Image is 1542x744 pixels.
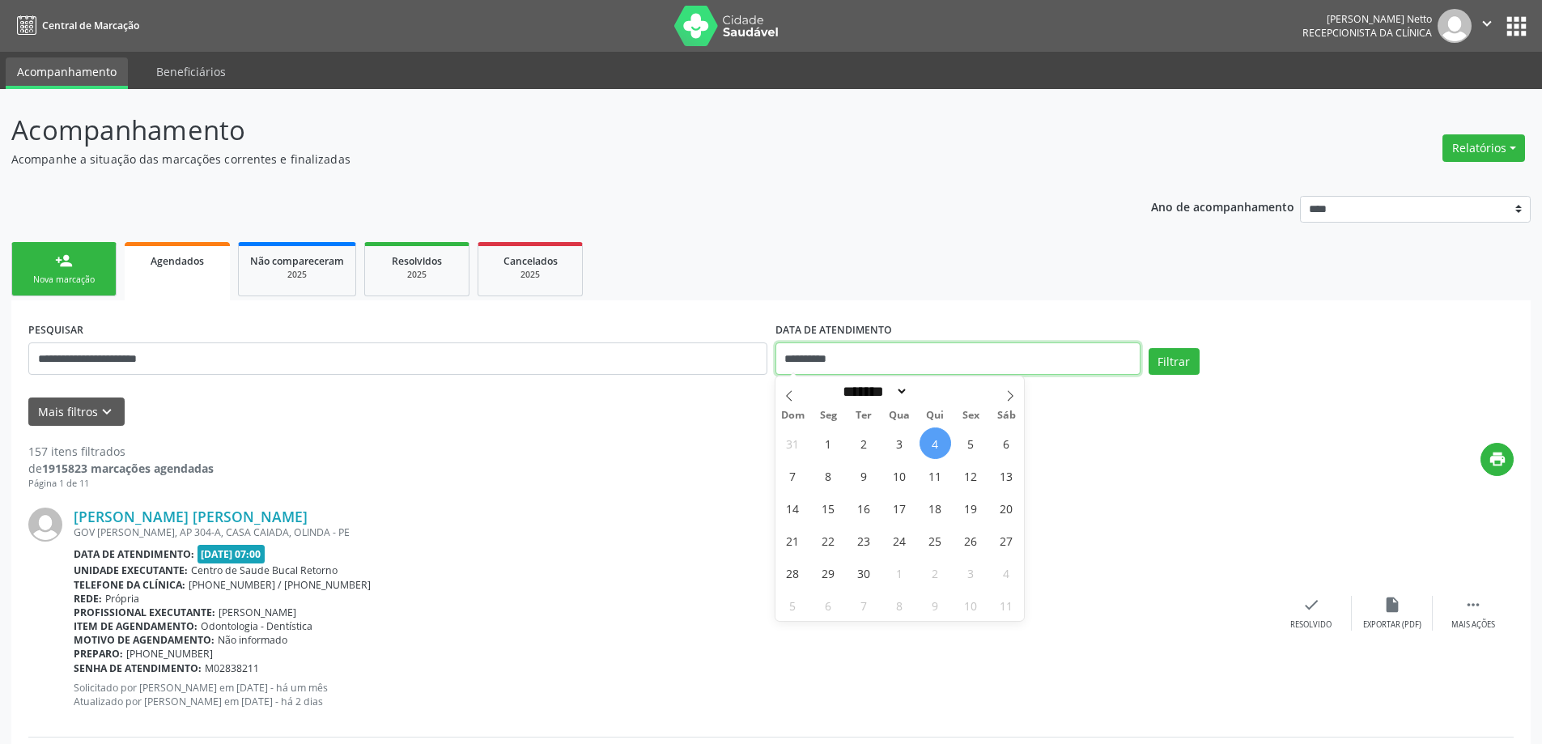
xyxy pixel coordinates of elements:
[813,427,844,459] span: Setembro 1, 2025
[42,19,139,32] span: Central de Marcação
[55,252,73,270] div: person_add
[777,427,809,459] span: Agosto 31, 2025
[848,492,880,524] span: Setembro 16, 2025
[881,410,917,421] span: Qua
[920,557,951,589] span: Outubro 2, 2025
[838,383,909,400] select: Month
[376,269,457,281] div: 2025
[74,563,188,577] b: Unidade executante:
[1464,596,1482,614] i: 
[955,492,987,524] span: Setembro 19, 2025
[920,492,951,524] span: Setembro 18, 2025
[250,254,344,268] span: Não compareceram
[1151,196,1294,216] p: Ano de acompanhamento
[813,589,844,621] span: Outubro 6, 2025
[955,460,987,491] span: Setembro 12, 2025
[105,592,139,606] span: Própria
[1290,619,1332,631] div: Resolvido
[503,254,558,268] span: Cancelados
[991,525,1022,556] span: Setembro 27, 2025
[11,151,1075,168] p: Acompanhe a situação das marcações correntes e finalizadas
[777,589,809,621] span: Outubro 5, 2025
[74,647,123,661] b: Preparo:
[884,557,915,589] span: Outubro 1, 2025
[810,410,846,421] span: Seg
[1363,619,1421,631] div: Exportar (PDF)
[74,578,185,592] b: Telefone da clínica:
[151,254,204,268] span: Agendados
[74,525,1271,539] div: GOV [PERSON_NAME], AP 304-A, CASA CAIADA, OLINDA - PE
[74,661,202,675] b: Senha de atendimento:
[28,477,214,491] div: Página 1 de 11
[920,525,951,556] span: Setembro 25, 2025
[777,492,809,524] span: Setembro 14, 2025
[991,427,1022,459] span: Setembro 6, 2025
[74,547,194,561] b: Data de atendimento:
[28,443,214,460] div: 157 itens filtrados
[813,525,844,556] span: Setembro 22, 2025
[28,508,62,542] img: img
[991,492,1022,524] span: Setembro 20, 2025
[848,589,880,621] span: Outubro 7, 2025
[490,269,571,281] div: 2025
[42,461,214,476] strong: 1915823 marcações agendadas
[988,410,1024,421] span: Sáb
[955,525,987,556] span: Setembro 26, 2025
[11,12,139,39] a: Central de Marcação
[145,57,237,86] a: Beneficiários
[1472,9,1502,43] button: 
[991,460,1022,491] span: Setembro 13, 2025
[28,460,214,477] div: de
[813,460,844,491] span: Setembro 8, 2025
[1149,348,1200,376] button: Filtrar
[218,633,287,647] span: Não informado
[848,525,880,556] span: Setembro 23, 2025
[775,317,892,342] label: DATA DE ATENDIMENTO
[777,557,809,589] span: Setembro 28, 2025
[28,317,83,342] label: PESQUISAR
[777,525,809,556] span: Setembro 21, 2025
[28,398,125,426] button: Mais filtroskeyboard_arrow_down
[205,661,259,675] span: M02838211
[955,557,987,589] span: Outubro 3, 2025
[917,410,953,421] span: Qui
[1451,619,1495,631] div: Mais ações
[920,460,951,491] span: Setembro 11, 2025
[74,606,215,619] b: Profissional executante:
[74,633,215,647] b: Motivo de agendamento:
[126,647,213,661] span: [PHONE_NUMBER]
[1478,15,1496,32] i: 
[189,578,371,592] span: [PHONE_NUMBER] / [PHONE_NUMBER]
[953,410,988,421] span: Sex
[813,557,844,589] span: Setembro 29, 2025
[191,563,338,577] span: Centro de Saude Bucal Retorno
[1502,12,1531,40] button: apps
[98,403,116,421] i: keyboard_arrow_down
[201,619,312,633] span: Odontologia - Dentística
[920,427,951,459] span: Setembro 4, 2025
[920,589,951,621] span: Outubro 9, 2025
[1302,12,1432,26] div: [PERSON_NAME] Netto
[1302,596,1320,614] i: check
[955,589,987,621] span: Outubro 10, 2025
[848,557,880,589] span: Setembro 30, 2025
[775,410,811,421] span: Dom
[1383,596,1401,614] i: insert_drive_file
[74,619,198,633] b: Item de agendamento:
[219,606,296,619] span: [PERSON_NAME]
[884,492,915,524] span: Setembro 17, 2025
[908,383,962,400] input: Year
[11,110,1075,151] p: Acompanhamento
[848,460,880,491] span: Setembro 9, 2025
[955,427,987,459] span: Setembro 5, 2025
[250,269,344,281] div: 2025
[884,460,915,491] span: Setembro 10, 2025
[813,492,844,524] span: Setembro 15, 2025
[884,427,915,459] span: Setembro 3, 2025
[74,681,1271,708] p: Solicitado por [PERSON_NAME] em [DATE] - há um mês Atualizado por [PERSON_NAME] em [DATE] - há 2 ...
[1480,443,1514,476] button: print
[198,545,265,563] span: [DATE] 07:00
[884,589,915,621] span: Outubro 8, 2025
[1489,450,1506,468] i: print
[1302,26,1432,40] span: Recepcionista da clínica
